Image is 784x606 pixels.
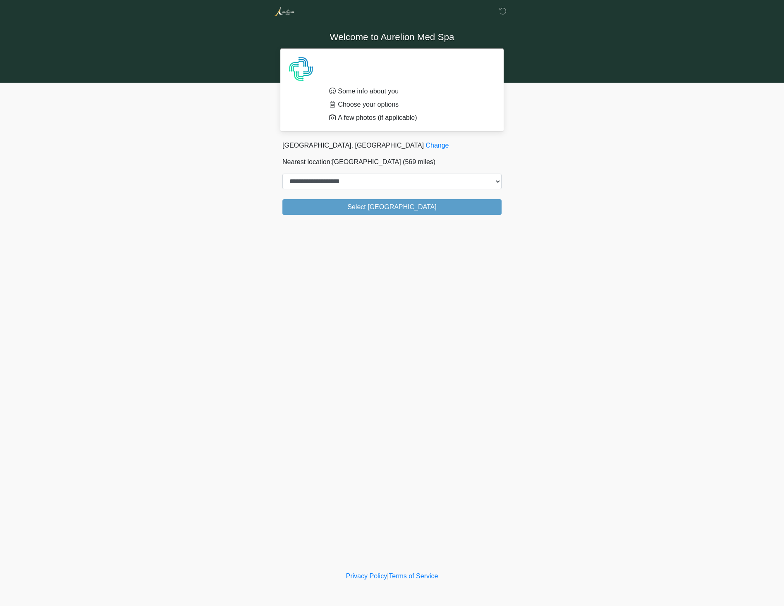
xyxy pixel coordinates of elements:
[332,158,401,165] span: [GEOGRAPHIC_DATA]
[329,113,489,123] li: A few photos (if applicable)
[346,573,387,580] a: Privacy Policy
[289,57,313,81] img: Agent Avatar
[389,573,438,580] a: Terms of Service
[282,142,424,149] span: [GEOGRAPHIC_DATA], [GEOGRAPHIC_DATA]
[329,100,489,110] li: Choose your options
[282,199,502,215] button: Select [GEOGRAPHIC_DATA]
[403,158,435,165] span: (569 miles)
[274,6,294,17] img: Aurelion Med Spa Logo
[282,157,502,167] p: Nearest location:
[329,86,489,96] li: Some info about you
[387,573,389,580] a: |
[425,142,449,149] a: Change
[276,30,508,45] h1: Welcome to Aurelion Med Spa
